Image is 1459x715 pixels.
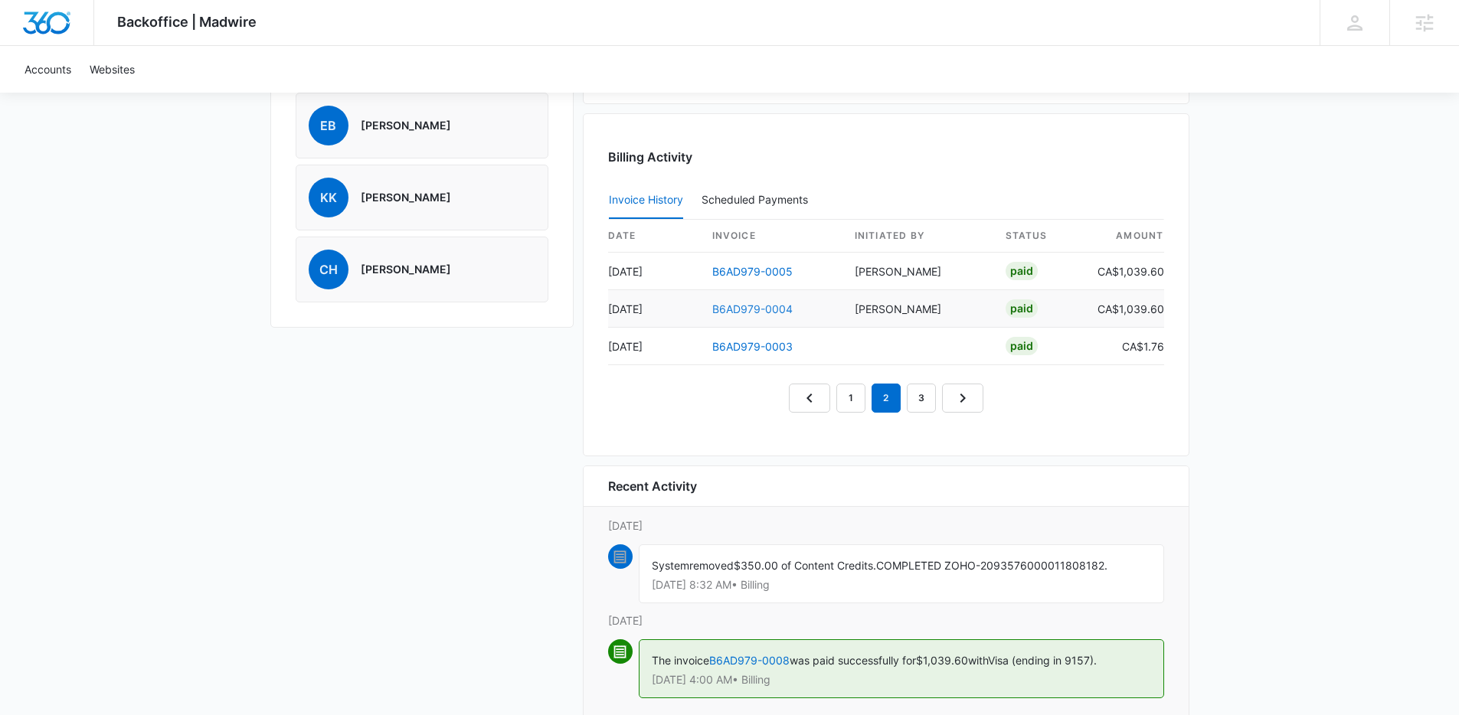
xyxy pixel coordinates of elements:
[712,265,793,278] a: B6AD979-0005
[1006,299,1038,318] div: Paid
[608,612,1164,628] p: [DATE]
[1006,337,1038,355] div: Paid
[608,517,1164,534] p: [DATE]
[988,654,1097,667] span: Visa (ending in 9157).
[842,290,993,328] td: [PERSON_NAME]
[15,46,80,93] a: Accounts
[608,220,700,253] th: date
[1085,253,1164,290] td: CA$1,039.60
[712,302,793,315] a: B6AD979-0004
[652,674,1151,685] p: [DATE] 4:00 AM • Billing
[702,194,814,205] div: Scheduled Payments
[309,250,348,289] span: CH
[361,262,451,277] p: [PERSON_NAME]
[361,190,451,205] p: [PERSON_NAME]
[361,118,451,133] p: [PERSON_NAME]
[789,384,983,413] nav: Pagination
[734,559,876,572] span: $350.00 of Content Credits.
[842,253,993,290] td: [PERSON_NAME]
[790,654,916,667] span: was paid successfully for
[608,477,697,495] h6: Recent Activity
[709,654,790,667] a: B6AD979-0008
[876,559,1107,572] span: COMPLETED ZOHO-2093576000011808182.
[907,384,936,413] a: Page 3
[652,580,1151,590] p: [DATE] 8:32 AM • Billing
[789,384,830,413] a: Previous Page
[608,253,700,290] td: [DATE]
[968,654,988,667] span: with
[700,220,842,253] th: invoice
[609,182,683,219] button: Invoice History
[608,148,1164,166] h3: Billing Activity
[993,220,1085,253] th: status
[652,654,709,667] span: The invoice
[608,328,700,365] td: [DATE]
[872,384,901,413] em: 2
[942,384,983,413] a: Next Page
[712,340,793,353] a: B6AD979-0003
[1085,328,1164,365] td: CA$1.76
[1085,290,1164,328] td: CA$1,039.60
[1085,220,1164,253] th: amount
[842,220,993,253] th: Initiated By
[309,178,348,217] span: KK
[80,46,144,93] a: Websites
[836,384,865,413] a: Page 1
[689,559,734,572] span: removed
[309,106,348,145] span: EB
[117,14,257,30] span: Backoffice | Madwire
[916,654,968,667] span: $1,039.60
[1006,262,1038,280] div: Paid
[608,290,700,328] td: [DATE]
[652,559,689,572] span: System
